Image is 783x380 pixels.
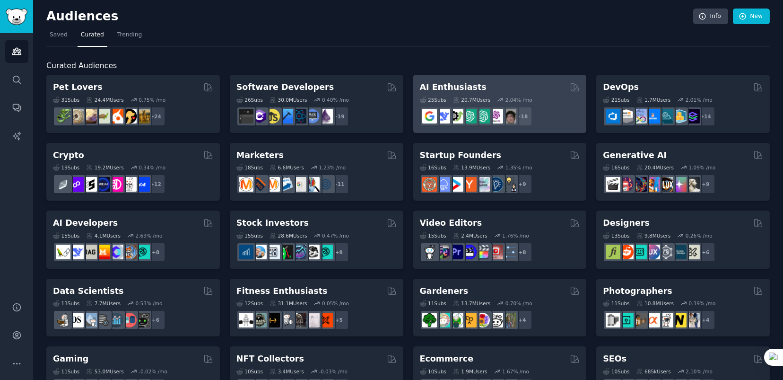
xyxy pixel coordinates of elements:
img: chatgpt_promptDesign [462,109,477,124]
div: + 6 [146,310,165,330]
img: ethstaker [82,177,97,192]
div: 1.09 % /mo [688,164,715,171]
div: 0.75 % /mo [139,97,165,103]
div: 11 Sub s [603,300,629,307]
img: LangChain [56,245,70,259]
img: workout [265,313,280,327]
img: starryai [672,177,687,192]
img: UI_Design [632,245,647,259]
img: 0xPolygon [69,177,84,192]
img: succulents [435,313,450,327]
img: DreamBooth [685,177,700,192]
div: 0.34 % /mo [139,164,165,171]
img: defi_ [135,177,150,192]
div: + 8 [513,242,532,262]
h2: Audiences [46,9,693,24]
div: 13.7M Users [453,300,490,307]
div: 15 Sub s [236,232,263,239]
img: gopro [422,245,437,259]
img: UXDesign [645,245,660,259]
img: CryptoNews [122,177,137,192]
img: FluxAI [659,177,673,192]
div: 2.04 % /mo [505,97,532,103]
img: iOSProgramming [278,109,293,124]
a: Saved [46,27,71,47]
img: Rag [82,245,97,259]
img: PetAdvice [122,109,137,124]
img: Entrepreneurship [488,177,503,192]
img: SavageGarden [449,313,463,327]
a: Trending [114,27,145,47]
img: MachineLearning [56,313,70,327]
img: Trading [278,245,293,259]
img: GardeningUK [462,313,477,327]
div: 2.01 % /mo [686,97,713,103]
img: Docker_DevOps [632,109,647,124]
div: 15 Sub s [420,232,446,239]
img: personaltraining [318,313,333,327]
div: 12 Sub s [236,300,263,307]
img: AWS_Certified_Experts [619,109,634,124]
img: GYM [239,313,253,327]
img: ethfinance [56,177,70,192]
h2: NFT Collectors [236,353,304,365]
div: + 18 [513,106,532,126]
img: dogbreed [135,109,150,124]
span: Curated [81,31,104,39]
img: Nikon [672,313,687,327]
img: AskComputerScience [305,109,320,124]
div: 2.69 % /mo [136,232,163,239]
img: streetphotography [619,313,634,327]
div: 6.6M Users [270,164,304,171]
img: deepdream [632,177,647,192]
img: DeepSeek [435,109,450,124]
div: 25 Sub s [420,97,446,103]
div: -0.02 % /mo [139,368,167,375]
div: 13.9M Users [453,164,490,171]
img: EntrepreneurRideAlong [422,177,437,192]
div: 1.9M Users [453,368,487,375]
div: 0.53 % /mo [136,300,163,307]
div: 21 Sub s [603,97,629,103]
img: technicalanalysis [318,245,333,259]
img: azuredevops [606,109,620,124]
img: ycombinator [462,177,477,192]
img: MistralAI [96,245,110,259]
div: + 6 [696,242,715,262]
div: 13 Sub s [53,300,79,307]
div: 13 Sub s [603,232,629,239]
h2: AI Developers [53,217,118,229]
h2: Video Editors [420,217,482,229]
img: platformengineering [659,109,673,124]
img: defiblockchain [109,177,123,192]
div: 24.4M Users [86,97,123,103]
div: 0.26 % /mo [686,232,713,239]
img: content_marketing [239,177,253,192]
img: typography [606,245,620,259]
img: GummySearch logo [6,9,27,25]
div: 0.05 % /mo [322,300,349,307]
h2: Fitness Enthusiasts [236,285,328,297]
div: 28.6M Users [270,232,307,239]
h2: Gardeners [420,285,469,297]
img: datascience [69,313,84,327]
div: 16 Sub s [603,164,629,171]
h2: Data Scientists [53,285,123,297]
img: sdforall [645,177,660,192]
img: web3 [96,177,110,192]
img: userexperience [659,245,673,259]
img: PlatformEngineers [685,109,700,124]
img: startup [449,177,463,192]
div: 9.8M Users [636,232,671,239]
div: 4.1M Users [86,232,121,239]
div: 1.35 % /mo [505,164,532,171]
h2: Startup Founders [420,150,501,161]
img: OnlineMarketing [318,177,333,192]
div: 10 Sub s [603,368,629,375]
img: premiere [449,245,463,259]
div: 2.10 % /mo [686,368,713,375]
div: + 19 [329,106,349,126]
h2: SEOs [603,353,626,365]
div: + 24 [146,106,165,126]
div: 19.2M Users [86,164,123,171]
